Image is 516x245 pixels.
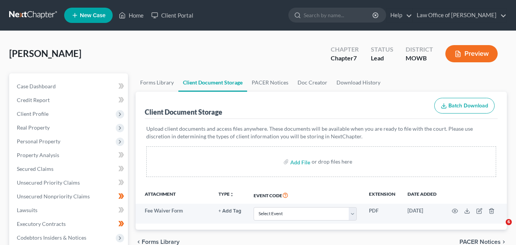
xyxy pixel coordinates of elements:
[17,165,53,172] span: Secured Claims
[17,152,59,158] span: Property Analysis
[136,204,212,224] td: Fee Waiver Form
[147,8,197,22] a: Client Portal
[17,193,90,200] span: Unsecured Nonpriority Claims
[17,97,50,103] span: Credit Report
[459,239,501,245] span: PACER Notices
[218,207,241,214] a: + Add Tag
[304,8,374,22] input: Search by name...
[136,239,180,245] button: chevron_left Forms Library
[371,45,393,54] div: Status
[17,234,86,241] span: Codebtors Insiders & Notices
[136,239,142,245] i: chevron_left
[146,125,496,140] p: Upload client documents and access files anywhere. These documents will be available when you are...
[490,219,508,237] iframe: Intercom live chat
[11,190,128,203] a: Unsecured Nonpriority Claims
[401,204,443,224] td: [DATE]
[11,176,128,190] a: Unsecured Priority Claims
[17,138,60,144] span: Personal Property
[80,13,105,18] span: New Case
[11,217,128,231] a: Executory Contracts
[11,93,128,107] a: Credit Report
[387,8,412,22] a: Help
[401,186,443,204] th: Date added
[230,192,234,197] i: unfold_more
[434,98,495,114] button: Batch Download
[142,239,180,245] span: Forms Library
[11,162,128,176] a: Secured Claims
[17,207,37,213] span: Lawsuits
[371,54,393,63] div: Lead
[332,73,385,92] a: Download History
[218,209,241,214] button: + Add Tag
[363,186,401,204] th: Extension
[247,186,363,204] th: Event Code
[115,8,147,22] a: Home
[11,80,128,93] a: Case Dashboard
[312,158,352,165] div: or drop files here
[218,192,234,197] button: TYPEunfold_more
[136,73,178,92] a: Forms Library
[331,45,359,54] div: Chapter
[136,186,212,204] th: Attachment
[17,221,66,227] span: Executory Contracts
[413,8,506,22] a: Law Office of [PERSON_NAME]
[11,203,128,217] a: Lawsuits
[11,148,128,162] a: Property Analysis
[406,45,433,54] div: District
[9,48,81,59] span: [PERSON_NAME]
[506,219,512,225] span: 6
[331,54,359,63] div: Chapter
[406,54,433,63] div: MOWB
[459,239,507,245] button: PACER Notices chevron_right
[145,107,222,117] div: Client Document Storage
[17,124,50,131] span: Real Property
[445,45,498,62] button: Preview
[17,179,80,186] span: Unsecured Priority Claims
[17,110,49,117] span: Client Profile
[501,239,507,245] i: chevron_right
[247,73,293,92] a: PACER Notices
[17,83,56,89] span: Case Dashboard
[293,73,332,92] a: Doc Creator
[353,54,357,62] span: 7
[363,204,401,224] td: PDF
[448,102,488,109] span: Batch Download
[178,73,247,92] a: Client Document Storage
